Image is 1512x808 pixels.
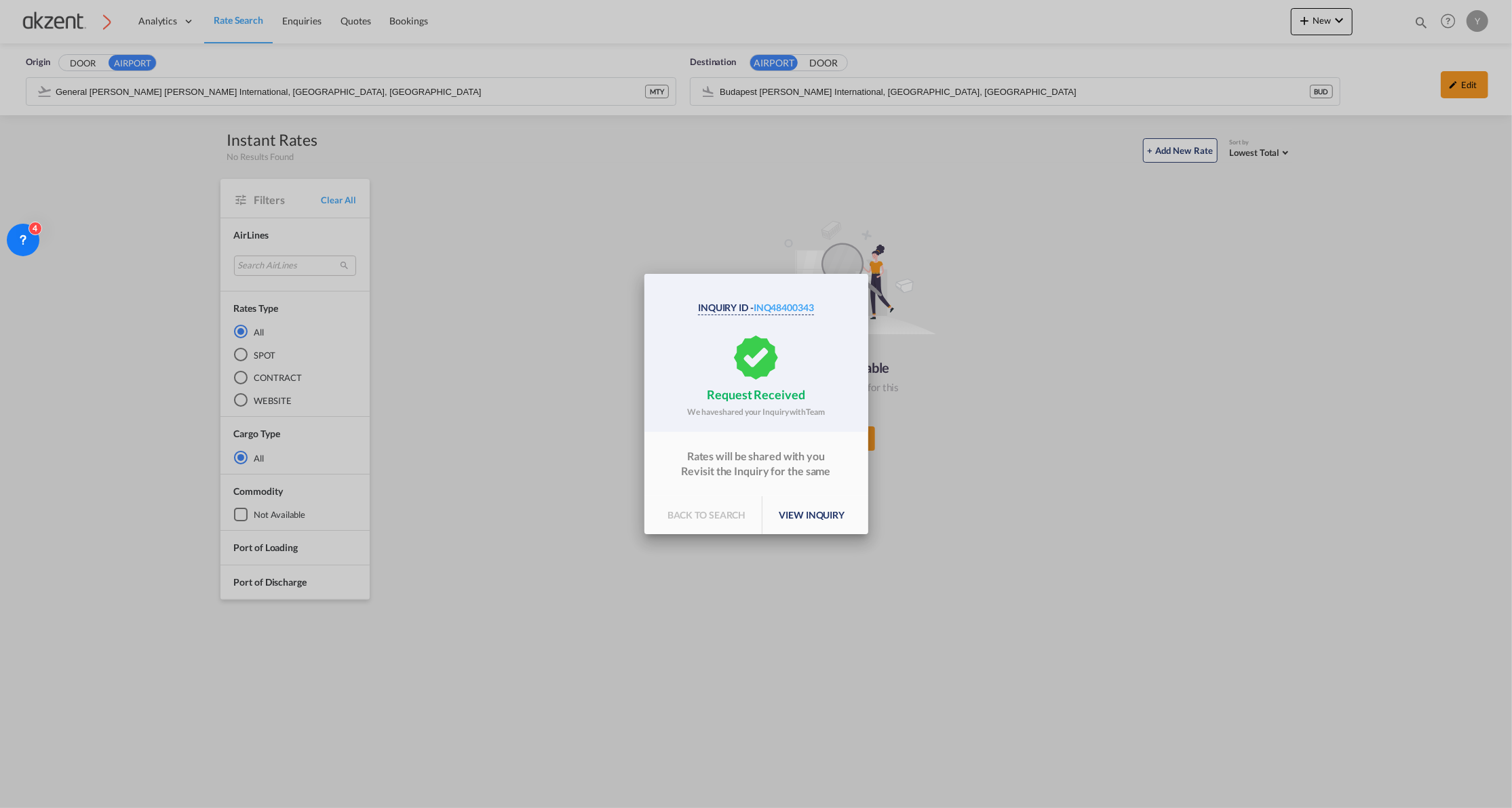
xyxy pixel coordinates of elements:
b: Team [806,407,825,417]
span: Inquiry Id - [698,302,754,313]
p: We have shared your Inquiry with [687,407,824,418]
p: request received [707,386,805,403]
p: view inquiry [762,496,861,534]
span: INQ48400343 [754,302,814,313]
md-dialog: Inquiry Id - ... [644,274,868,534]
div: Rates will be shared with you Revisit the Inquiry for the same [644,449,868,479]
p: back to search [651,496,763,534]
md-icon: assets/icons/custom/approved-signal.svg [734,336,778,380]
